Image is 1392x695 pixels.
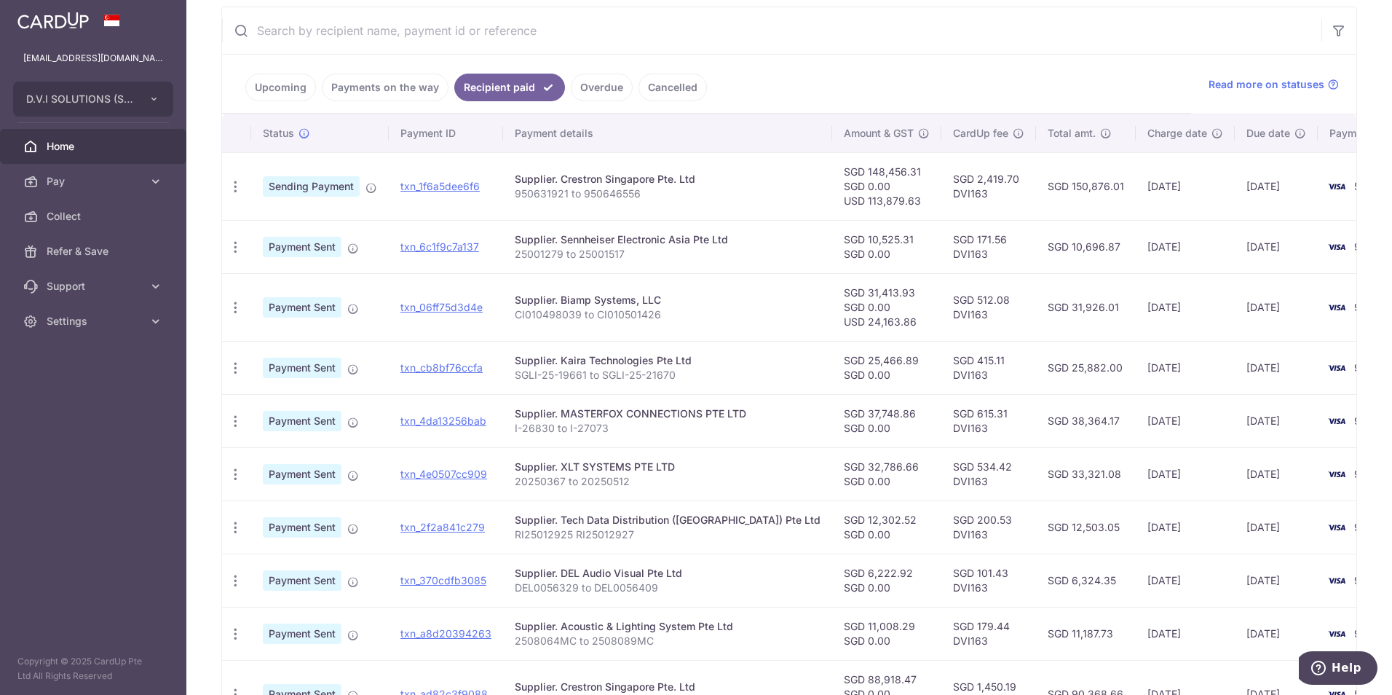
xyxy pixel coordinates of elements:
[222,7,1321,54] input: Search by recipient name, payment id or reference
[1147,126,1207,141] span: Charge date
[1036,607,1136,660] td: SGD 11,187.73
[832,500,941,554] td: SGD 12,302.52 SGD 0.00
[515,232,820,247] div: Supplier. Sennheiser Electronic Asia Pte Ltd
[1235,220,1318,273] td: [DATE]
[47,279,143,294] span: Support
[844,126,914,141] span: Amount & GST
[1322,519,1351,536] img: Bank Card
[515,407,820,421] div: Supplier. MASTERFOX CONNECTIONS PTE LTD
[1246,126,1290,141] span: Due date
[1136,447,1235,500] td: [DATE]
[1036,220,1136,273] td: SGD 10,696.87
[1322,238,1351,256] img: Bank Card
[400,415,486,427] a: txn_4da13256bab
[1322,299,1351,316] img: Bank Card
[1036,394,1136,447] td: SGD 38,364.17
[263,297,341,318] span: Payment Sent
[1354,627,1380,640] span: 9406
[1136,607,1235,660] td: [DATE]
[1235,554,1318,607] td: [DATE]
[263,624,341,644] span: Payment Sent
[400,361,483,374] a: txn_cb8bf76ccfa
[17,12,89,29] img: CardUp
[400,627,491,640] a: txn_a8d20394263
[638,74,707,101] a: Cancelled
[515,186,820,201] p: 950631921 to 950646556
[941,394,1036,447] td: SGD 615.31 DVI163
[47,139,143,154] span: Home
[263,237,341,257] span: Payment Sent
[515,527,820,542] p: RI25012925 RI25012927
[941,554,1036,607] td: SGD 101.43 DVI163
[1322,359,1351,377] img: Bank Card
[400,180,480,192] a: txn_1f6a5dee6f6
[400,468,487,480] a: txn_4e0507cc909
[1136,152,1235,220] td: [DATE]
[832,220,941,273] td: SGD 10,525.31 SGD 0.00
[832,341,941,394] td: SGD 25,466.89 SGD 0.00
[1136,500,1235,554] td: [DATE]
[515,460,820,474] div: Supplier. XLT SYSTEMS PTE LTD
[515,513,820,527] div: Supplier. Tech Data Distribution ([GEOGRAPHIC_DATA]) Pte Ltd
[13,82,173,117] button: D.V.I SOLUTIONS (S) PTE. LTD.
[400,521,485,533] a: txn_2f2a841c279
[23,51,163,66] p: [EMAIL_ADDRESS][DOMAIN_NAME]
[1036,341,1136,394] td: SGD 25,882.00
[1235,447,1318,500] td: [DATE]
[1235,152,1318,220] td: [DATE]
[515,353,820,368] div: Supplier. Kaira Technologies Pte Ltd
[1354,180,1377,192] span: 5183
[1136,554,1235,607] td: [DATE]
[832,394,941,447] td: SGD 37,748.86 SGD 0.00
[515,293,820,307] div: Supplier. Biamp Systems, LLC
[941,341,1036,394] td: SGD 415.11 DVI163
[941,500,1036,554] td: SGD 200.53 DVI163
[1036,447,1136,500] td: SGD 33,321.08
[263,464,341,484] span: Payment Sent
[1354,521,1380,533] span: 9406
[400,240,479,253] a: txn_6c1f9c7a137
[1209,77,1324,92] span: Read more on statuses
[1048,126,1096,141] span: Total amt.
[1354,301,1380,313] span: 9406
[571,74,633,101] a: Overdue
[400,574,486,586] a: txn_370cdfb3085
[953,126,1008,141] span: CardUp fee
[941,273,1036,341] td: SGD 512.08 DVI163
[263,176,360,197] span: Sending Payment
[400,301,483,313] a: txn_06ff75d3d4e
[1322,572,1351,589] img: Bank Card
[47,314,143,329] span: Settings
[1322,625,1351,643] img: Bank Card
[1036,500,1136,554] td: SGD 12,503.05
[515,368,820,382] p: SGLI-25-19661 to SGLI-25-21670
[1136,273,1235,341] td: [DATE]
[1322,412,1351,430] img: Bank Card
[941,607,1036,660] td: SGD 179.44 DVI163
[1354,574,1380,586] span: 9406
[515,307,820,322] p: CI010498039 to CI010501426
[1136,394,1235,447] td: [DATE]
[832,554,941,607] td: SGD 6,222.92 SGD 0.00
[1235,341,1318,394] td: [DATE]
[454,74,565,101] a: Recipient paid
[1322,466,1351,483] img: Bank Card
[503,114,832,152] th: Payment details
[322,74,448,101] a: Payments on the way
[941,152,1036,220] td: SGD 2,419.70 DVI163
[263,411,341,431] span: Payment Sent
[245,74,316,101] a: Upcoming
[515,619,820,634] div: Supplier. Acoustic & Lighting System Pte Ltd
[515,172,820,186] div: Supplier. Crestron Singapore Pte. Ltd
[1354,468,1380,480] span: 9406
[515,421,820,436] p: I-26830 to I-27073
[1354,361,1380,374] span: 9406
[1322,178,1351,195] img: Bank Card
[1036,273,1136,341] td: SGD 31,926.01
[515,566,820,581] div: Supplier. DEL Audio Visual Pte Ltd
[1354,240,1380,253] span: 9406
[47,174,143,189] span: Pay
[832,447,941,500] td: SGD 32,786.66 SGD 0.00
[263,358,341,378] span: Payment Sent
